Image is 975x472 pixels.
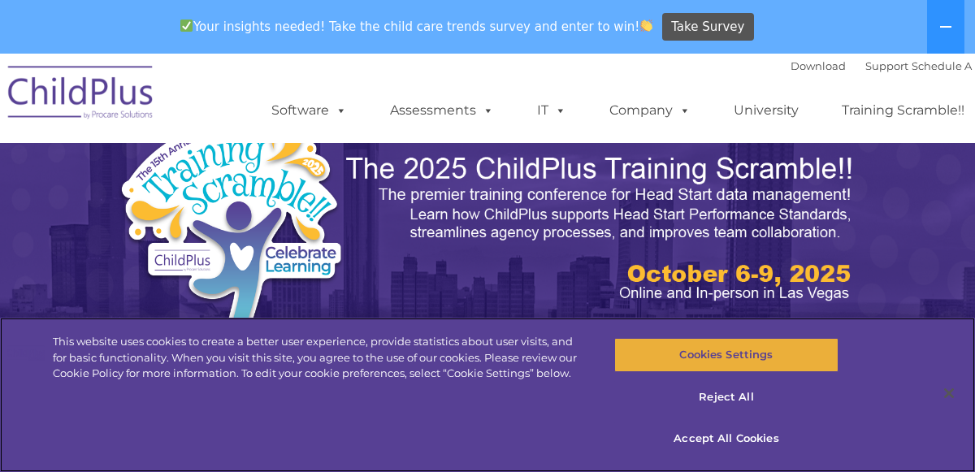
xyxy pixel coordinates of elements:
a: IT [521,94,583,127]
a: Download [791,59,846,72]
a: University [717,94,815,127]
button: Close [931,375,967,411]
span: Take Survey [671,13,744,41]
img: ✅ [180,19,193,32]
span: Your insights needed! Take the child care trends survey and enter to win! [173,11,660,42]
a: Support [865,59,908,72]
div: This website uses cookies to create a better user experience, provide statistics about user visit... [53,334,585,382]
a: Software [255,94,363,127]
img: 👏 [640,19,652,32]
button: Reject All [614,380,838,414]
button: Cookies Settings [614,338,838,372]
button: Accept All Cookies [614,422,838,456]
a: Take Survey [662,13,754,41]
a: Company [593,94,707,127]
a: Assessments [374,94,510,127]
